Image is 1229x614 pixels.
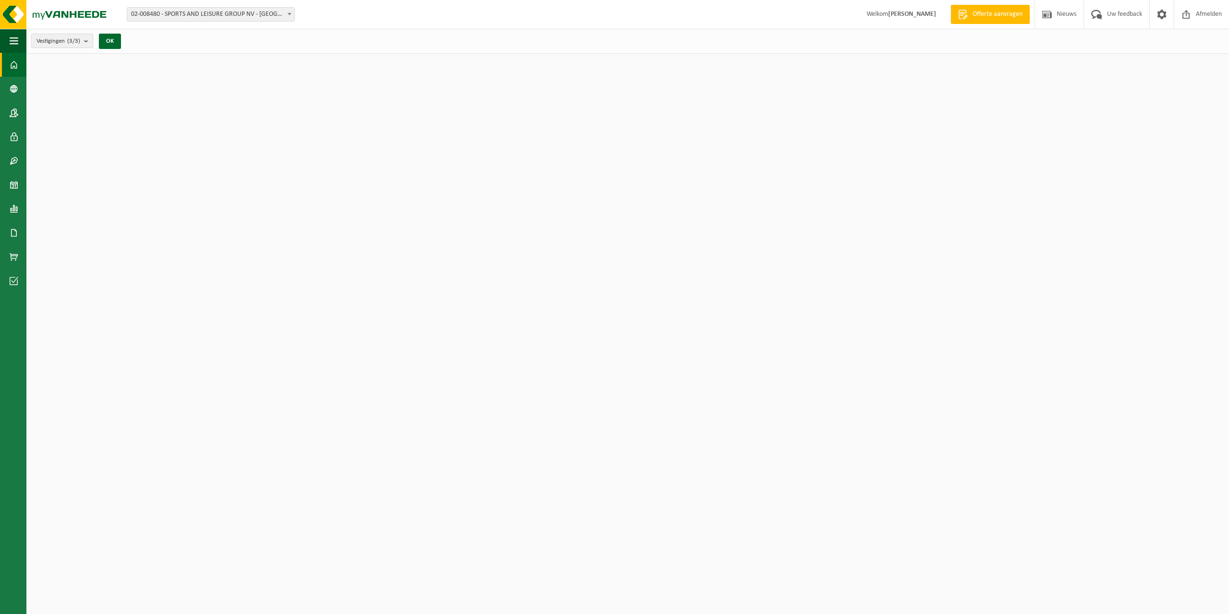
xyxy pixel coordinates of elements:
[970,10,1025,19] span: Offerte aanvragen
[99,34,121,49] button: OK
[127,7,295,22] span: 02-008480 - SPORTS AND LEISURE GROUP NV - SINT-NIKLAAS
[67,38,80,44] count: (3/3)
[888,11,936,18] strong: [PERSON_NAME]
[31,34,93,48] button: Vestigingen(3/3)
[36,34,80,48] span: Vestigingen
[951,5,1030,24] a: Offerte aanvragen
[127,8,294,21] span: 02-008480 - SPORTS AND LEISURE GROUP NV - SINT-NIKLAAS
